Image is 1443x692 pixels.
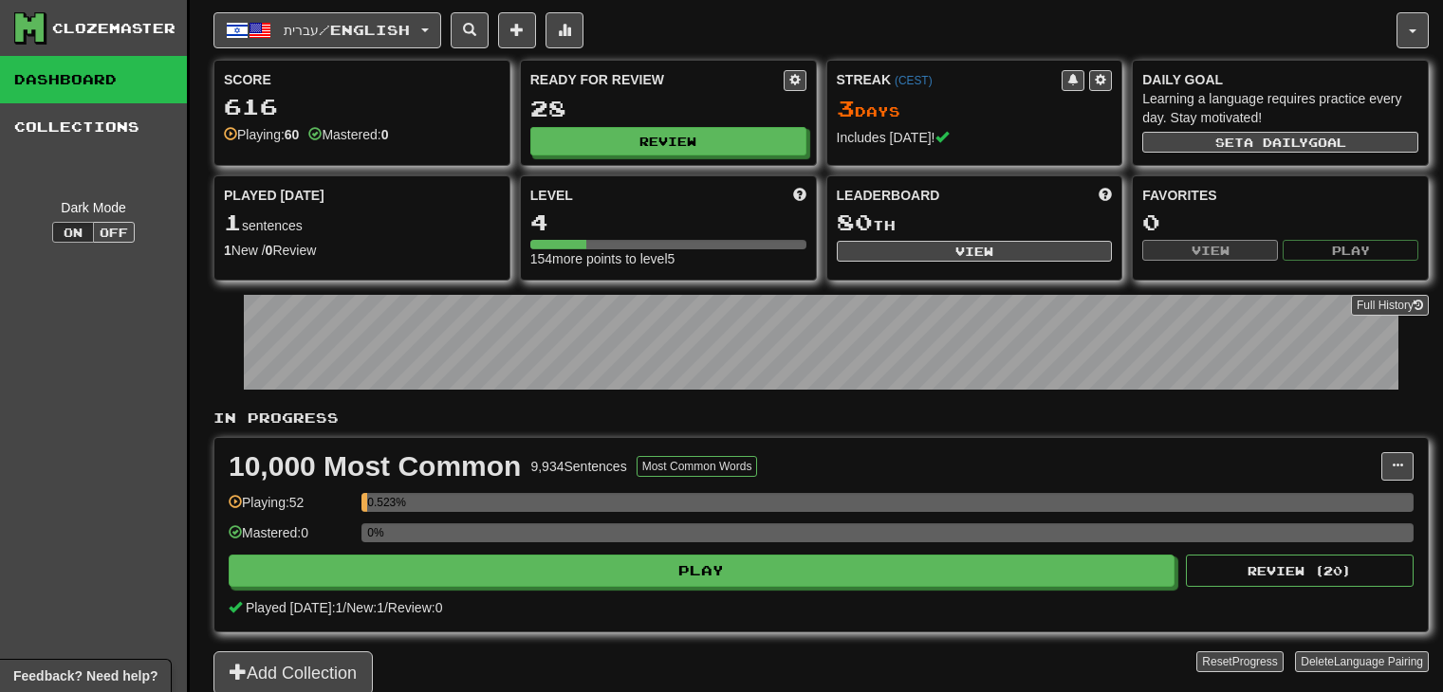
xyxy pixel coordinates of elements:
[388,600,443,615] span: Review: 0
[837,209,873,235] span: 80
[837,97,1113,121] div: Day s
[1334,655,1423,668] span: Language Pairing
[224,243,231,258] strong: 1
[1142,240,1278,261] button: View
[213,409,1429,428] p: In Progress
[530,97,806,120] div: 28
[530,457,626,476] div: 9,934 Sentences
[530,127,806,155] button: Review
[346,600,384,615] span: New: 1
[229,555,1175,587] button: Play
[530,249,806,268] div: 154 more points to level 5
[308,125,388,144] div: Mastered:
[1099,186,1112,205] span: This week in points, UTC
[837,128,1113,147] div: Includes [DATE]!
[837,241,1113,262] button: View
[1196,651,1283,672] button: ResetProgress
[837,186,940,205] span: Leaderboard
[546,12,583,48] button: More stats
[213,12,441,48] button: עברית/English
[224,70,500,89] div: Score
[224,186,324,205] span: Played [DATE]
[1295,651,1429,672] button: DeleteLanguage Pairing
[384,600,388,615] span: /
[498,12,536,48] button: Add sentence to collection
[224,241,500,260] div: New / Review
[229,493,352,524] div: Playing: 52
[451,12,489,48] button: Search sentences
[246,600,342,615] span: Played [DATE]: 1
[530,70,784,89] div: Ready for Review
[837,70,1063,89] div: Streak
[266,243,273,258] strong: 0
[224,125,299,144] div: Playing:
[793,186,806,205] span: Score more points to level up
[224,95,500,118] div: 616
[1232,655,1278,668] span: Progress
[284,22,410,38] span: עברית / English
[381,127,389,142] strong: 0
[1244,136,1308,149] span: a daily
[1142,89,1418,127] div: Learning a language requires practice every day. Stay motivated!
[1142,70,1418,89] div: Daily Goal
[1142,186,1418,205] div: Favorites
[14,198,173,217] div: Dark Mode
[1142,210,1418,234] div: 0
[52,19,176,38] div: Clozemaster
[837,95,855,121] span: 3
[1351,295,1429,316] a: Full History
[895,74,933,87] a: (CEST)
[342,600,346,615] span: /
[637,456,758,477] button: Most Common Words
[1186,555,1414,587] button: Review (20)
[224,210,500,235] div: sentences
[224,209,242,235] span: 1
[229,452,521,481] div: 10,000 Most Common
[530,186,573,205] span: Level
[285,127,300,142] strong: 60
[1283,240,1418,261] button: Play
[52,222,94,243] button: On
[93,222,135,243] button: Off
[837,210,1113,235] div: th
[229,523,352,555] div: Mastered: 0
[1142,132,1418,153] button: Seta dailygoal
[530,210,806,234] div: 4
[13,666,157,685] span: Open feedback widget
